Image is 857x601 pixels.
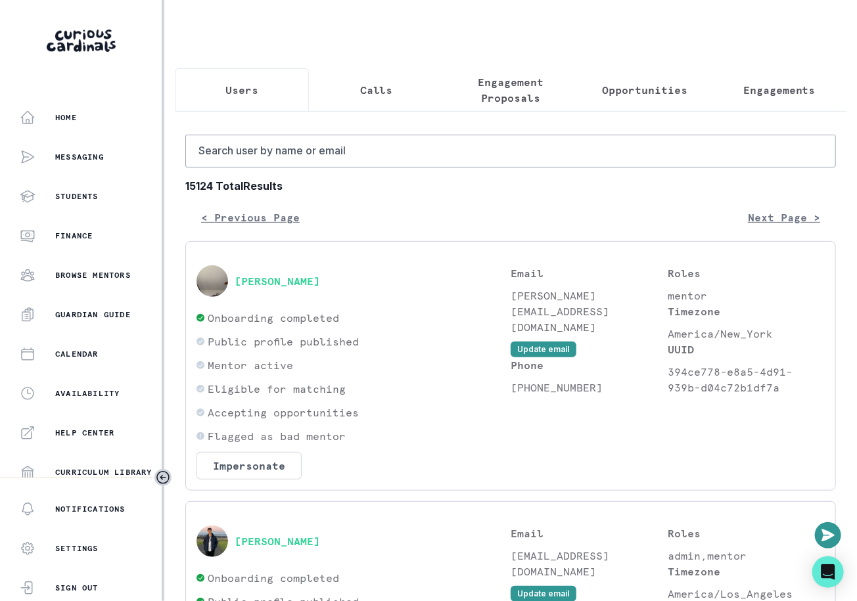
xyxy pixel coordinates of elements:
[602,82,687,98] p: Opportunities
[55,467,152,478] p: Curriculum Library
[511,380,668,395] p: [PHONE_NUMBER]
[55,309,131,320] p: Guardian Guide
[225,82,258,98] p: Users
[511,342,576,357] button: Update email
[208,570,339,586] p: Onboarding completed
[455,74,567,106] p: Engagement Proposals
[208,357,293,373] p: Mentor active
[55,191,99,202] p: Students
[511,288,668,335] p: [PERSON_NAME][EMAIL_ADDRESS][DOMAIN_NAME]
[208,428,346,444] p: Flagged as bad mentor
[668,265,825,281] p: Roles
[732,204,836,231] button: Next Page >
[743,82,816,98] p: Engagements
[208,405,359,420] p: Accepting opportunities
[208,310,339,326] p: Onboarding completed
[815,522,841,548] button: Open or close messaging widget
[55,543,99,554] p: Settings
[511,357,668,373] p: Phone
[208,381,346,397] p: Eligible for matching
[55,231,93,241] p: Finance
[55,349,99,359] p: Calendar
[235,535,320,548] button: [PERSON_NAME]
[668,364,825,395] p: 394ce778-e8a5-4d91-939b-d04c72b1df7a
[360,82,393,98] p: Calls
[55,112,77,123] p: Home
[55,504,126,514] p: Notifications
[185,178,836,194] b: 15124 Total Results
[197,452,302,479] button: Impersonate
[55,583,99,593] p: Sign Out
[47,30,116,52] img: Curious Cardinals Logo
[668,303,825,319] p: Timezone
[668,342,825,357] p: UUID
[668,288,825,303] p: mentor
[511,548,668,579] p: [EMAIL_ADDRESS][DOMAIN_NAME]
[668,326,825,342] p: America/New_York
[55,428,114,438] p: Help Center
[511,525,668,541] p: Email
[154,469,172,486] button: Toggle sidebar
[208,334,359,349] p: Public profile published
[55,152,104,162] p: Messaging
[668,564,825,579] p: Timezone
[511,265,668,281] p: Email
[235,275,320,288] button: [PERSON_NAME]
[55,388,120,399] p: Availability
[668,548,825,564] p: admin,mentor
[668,525,825,541] p: Roles
[185,204,315,231] button: < Previous Page
[812,556,844,588] div: Open Intercom Messenger
[55,270,131,280] p: Browse Mentors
